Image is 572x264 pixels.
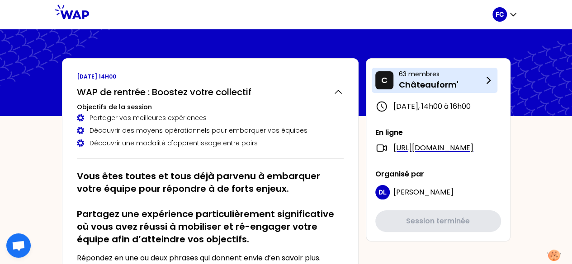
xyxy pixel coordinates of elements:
[77,73,344,80] p: [DATE] 14h00
[393,143,473,153] a: [URL][DOMAIN_NAME]
[378,188,387,197] p: DL
[77,86,251,98] h2: WAP de rentrée : Boostez votre collectif
[375,127,501,138] p: En ligne
[381,74,388,87] p: C
[77,113,344,122] div: Partager vos meilleures expériences
[393,187,454,197] span: [PERSON_NAME]
[375,169,501,180] p: Organisé par
[77,102,344,111] h3: Objectifs de la session
[496,10,504,19] p: FC
[77,170,344,245] h2: Vous êtes toutes et tous déjà parvenu à embarquer votre équipe pour répondre à de forts enjeux. P...
[77,126,344,135] div: Découvrir des moyens opérationnels pour embarquer vos équipes
[77,139,344,148] div: Découvrir une modalité d'apprentissage entre pairs
[399,69,483,79] p: 63 membres
[492,7,518,22] button: FC
[6,233,31,258] div: Ouvrir le chat
[375,210,501,232] button: Session terminée
[399,79,483,91] p: Châteauform'
[77,86,344,98] button: WAP de rentrée : Boostez votre collectif
[375,100,501,113] div: [DATE] , 14h00 à 16h00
